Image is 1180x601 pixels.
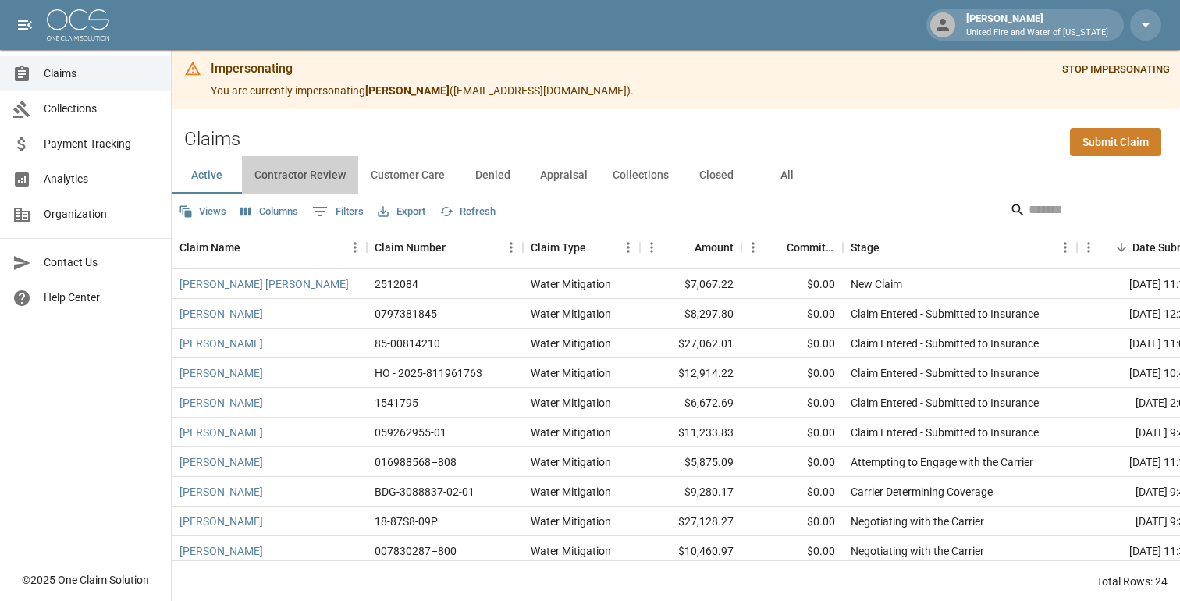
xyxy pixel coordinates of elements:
[1111,236,1132,258] button: Sort
[236,200,302,224] button: Select columns
[179,226,240,269] div: Claim Name
[179,543,263,559] a: [PERSON_NAME]
[752,156,822,194] button: All
[343,236,367,259] button: Menu
[22,572,149,588] div: © 2025 One Claim Solution
[640,299,741,329] div: $8,297.80
[175,200,230,224] button: Views
[600,156,681,194] button: Collections
[1054,236,1077,259] button: Menu
[741,236,765,259] button: Menu
[44,171,158,187] span: Analytics
[374,200,429,224] button: Export
[851,365,1039,381] div: Claim Entered - Submitted to Insurance
[179,484,263,500] a: [PERSON_NAME]
[960,11,1114,39] div: [PERSON_NAME]
[375,425,446,440] div: 059262955-01
[499,236,523,259] button: Menu
[179,514,263,529] a: [PERSON_NAME]
[446,236,467,258] button: Sort
[741,358,843,388] div: $0.00
[240,236,262,258] button: Sort
[375,454,457,470] div: 016988568–808
[375,226,446,269] div: Claim Number
[9,9,41,41] button: open drawer
[1058,58,1174,82] button: STOP IMPERSONATING
[211,59,634,78] div: Impersonating
[741,447,843,477] div: $0.00
[741,388,843,418] div: $0.00
[1010,197,1177,226] div: Search
[741,269,843,299] div: $0.00
[375,306,437,322] div: 0797381845
[242,156,358,194] button: Contractor Review
[375,514,438,529] div: 18-87S8-09P
[375,365,482,381] div: HO - 2025-811961763
[851,484,993,500] div: Carrier Determining Coverage
[851,454,1033,470] div: Attempting to Engage with the Carrier
[531,425,611,440] div: Water Mitigation
[367,226,523,269] div: Claim Number
[640,507,741,536] div: $27,128.27
[1077,236,1100,259] button: Menu
[640,388,741,418] div: $6,672.69
[851,226,880,269] div: Stage
[741,329,843,358] div: $0.00
[640,418,741,447] div: $11,233.83
[375,336,440,351] div: 85-00814210
[787,226,835,269] div: Committed Amount
[44,136,158,152] span: Payment Tracking
[531,395,611,411] div: Water Mitigation
[741,226,843,269] div: Committed Amount
[531,336,611,351] div: Water Mitigation
[44,254,158,271] span: Contact Us
[184,128,240,151] h2: Claims
[179,306,263,322] a: [PERSON_NAME]
[531,306,611,322] div: Water Mitigation
[308,199,368,224] button: Show filters
[365,84,450,97] strong: [PERSON_NAME]
[851,336,1039,351] div: Claim Entered - Submitted to Insurance
[851,276,902,292] div: New Claim
[211,55,634,105] div: You are currently impersonating ( [EMAIL_ADDRESS][DOMAIN_NAME] ).
[531,514,611,529] div: Water Mitigation
[179,365,263,381] a: [PERSON_NAME]
[457,156,528,194] button: Denied
[531,276,611,292] div: Water Mitigation
[523,226,640,269] div: Claim Type
[44,66,158,82] span: Claims
[531,543,611,559] div: Water Mitigation
[375,395,418,411] div: 1541795
[375,543,457,559] div: 007830287–800
[966,27,1108,40] p: United Fire and Water of [US_STATE]
[851,395,1039,411] div: Claim Entered - Submitted to Insurance
[673,236,695,258] button: Sort
[531,484,611,500] div: Water Mitigation
[851,425,1039,440] div: Claim Entered - Submitted to Insurance
[617,236,640,259] button: Menu
[44,206,158,222] span: Organization
[851,306,1039,322] div: Claim Entered - Submitted to Insurance
[435,200,499,224] button: Refresh
[640,358,741,388] div: $12,914.22
[179,276,349,292] a: [PERSON_NAME] [PERSON_NAME]
[179,336,263,351] a: [PERSON_NAME]
[640,536,741,566] div: $10,460.97
[358,156,457,194] button: Customer Care
[531,454,611,470] div: Water Mitigation
[179,425,263,440] a: [PERSON_NAME]
[640,447,741,477] div: $5,875.09
[640,236,663,259] button: Menu
[172,156,242,194] button: Active
[741,536,843,566] div: $0.00
[531,226,586,269] div: Claim Type
[681,156,752,194] button: Closed
[741,477,843,507] div: $0.00
[741,418,843,447] div: $0.00
[375,276,418,292] div: 2512084
[695,226,734,269] div: Amount
[640,226,741,269] div: Amount
[531,365,611,381] div: Water Mitigation
[741,299,843,329] div: $0.00
[375,484,474,500] div: BDG-3088837-02-01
